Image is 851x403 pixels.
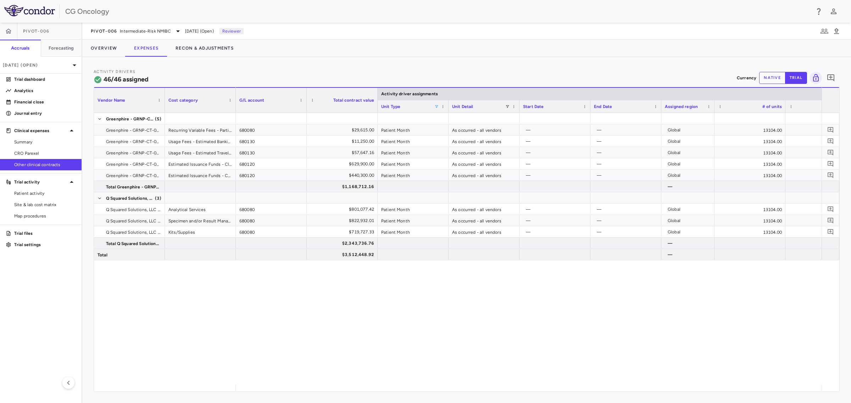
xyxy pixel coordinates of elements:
[4,5,55,16] img: logo-full-BYUhSk78.svg
[714,158,785,169] div: 13104.00
[665,104,698,109] span: Assigned region
[826,227,835,237] button: Add comment
[714,204,785,215] div: 13104.00
[668,124,711,136] div: Global
[165,124,236,135] div: Recurring Variable Fees - Participant Support
[378,158,449,169] div: Patient Month
[827,138,834,144] svg: Add comment
[14,150,76,157] span: CRO Parexel
[378,136,449,147] div: Patient Month
[668,181,711,192] div: —
[168,98,198,103] span: Cost category
[826,136,835,146] button: Add comment
[597,226,658,238] div: —
[714,136,785,147] div: 13104.00
[526,226,587,238] div: —
[106,125,161,136] span: Greenphire - GRNP-CT-001
[526,124,587,136] div: —
[668,158,711,170] div: Global
[668,226,711,238] div: Global
[449,147,519,158] div: As occurred - all vendors
[449,136,519,147] div: As occurred - all vendors
[98,249,107,261] span: Total
[165,204,236,215] div: Analytical Services
[827,206,834,212] svg: Add comment
[668,215,711,226] div: Global
[14,99,76,105] p: Financial close
[827,217,834,224] svg: Add comment
[668,249,711,260] div: —
[827,149,834,156] svg: Add comment
[106,215,161,227] span: Q Squared Solutions, LLC - Q2SO-PVT-006
[120,28,171,34] span: Intermediate-Risk NMIBC
[23,28,49,34] span: PIVOT-006
[14,87,76,94] p: Analytics
[378,124,449,135] div: Patient Month
[378,215,449,226] div: Patient Month
[165,215,236,226] div: Specimen and/or Result Management
[313,215,374,226] div: $822,932.01
[106,204,161,215] span: Q Squared Solutions, LLC - Q2SO-PVT-006
[98,98,126,103] span: Vendor Name
[714,215,785,226] div: 13104.00
[14,201,76,208] span: Site & lab cost matrix
[597,215,658,226] div: —
[94,69,135,74] span: Activity Drivers
[14,139,76,145] span: Summary
[452,104,473,109] span: Unit Detail
[239,98,265,103] span: G/L account
[526,170,587,181] div: —
[165,147,236,158] div: Usage Fees - Estimated Travel Fees
[449,215,519,226] div: As occurred - all vendors
[668,136,711,147] div: Global
[106,147,161,159] span: Greenphire - GRNP-CT-001
[313,136,374,147] div: $11,250.00
[594,104,612,109] span: End Date
[91,28,117,34] span: PIVOT-006
[313,181,374,192] div: $1,168,712.16
[597,204,658,215] div: —
[526,158,587,170] div: —
[165,170,236,181] div: Estimated Issuance Funds - ConneX
[65,6,810,17] div: CG Oncology
[737,75,756,81] p: Currency
[378,226,449,237] div: Patient Month
[236,136,307,147] div: 680130
[526,136,587,147] div: —
[106,113,154,125] span: Greenphire - GRNP-CT-001
[236,124,307,135] div: 680080
[167,40,242,57] button: Recon & Adjustments
[106,170,161,181] span: Greenphire - GRNP-CT-001
[82,40,126,57] button: Overview
[826,159,835,169] button: Add comment
[826,204,835,214] button: Add comment
[104,75,149,84] h6: 46/46 assigned
[597,147,658,158] div: —
[236,158,307,169] div: 680120
[165,226,236,237] div: Kits/Supplies
[185,28,214,34] span: [DATE] (Open)
[668,238,711,249] div: —
[827,228,834,235] svg: Add comment
[785,72,807,84] button: trial
[14,110,76,117] p: Journal entry
[668,204,711,215] div: Global
[11,45,29,51] h6: Accruals
[826,125,835,135] button: Add comment
[714,147,785,158] div: 13104.00
[381,104,400,109] span: Unit Type
[14,179,67,185] p: Trial activity
[14,161,76,168] span: Other clinical contracts
[14,213,76,219] span: Map procedures
[714,170,785,181] div: 13104.00
[825,72,837,84] button: Add comment
[155,113,161,125] span: (5)
[597,158,658,170] div: —
[449,170,519,181] div: As occurred - all vendors
[165,136,236,147] div: Usage Fees - Estimated Banking Fees (Pass-Through)
[378,170,449,181] div: Patient Month
[236,170,307,181] div: 680120
[313,204,374,215] div: $801,077.42
[106,181,161,193] span: Total Greenphire - GRNP-CT-001
[106,227,161,238] span: Q Squared Solutions, LLC - Q2SO-PVT-006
